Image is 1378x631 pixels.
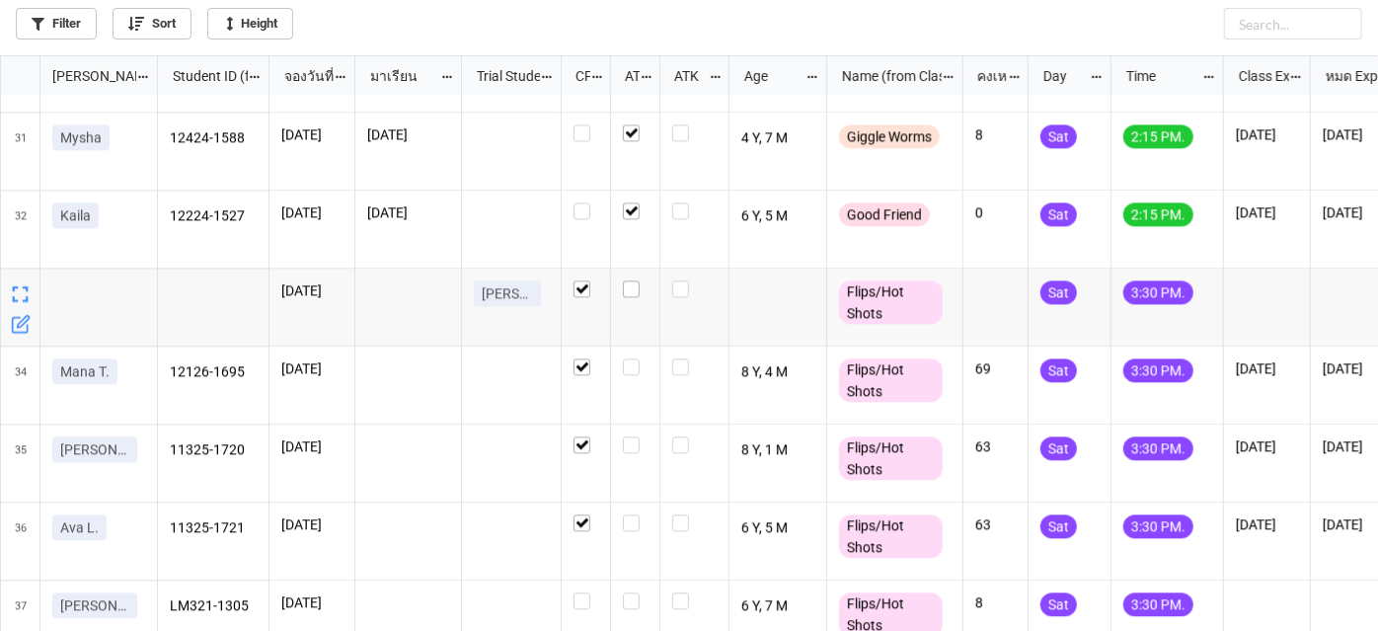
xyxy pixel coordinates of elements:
[1,56,158,96] div: grid
[732,65,805,87] div: Age
[60,205,91,225] p: Kaila
[170,436,258,464] p: 11325-1720
[16,8,97,39] a: Filter
[1123,436,1193,460] div: 3:30 PM.
[15,347,27,424] span: 34
[60,439,129,459] p: [PERSON_NAME]
[170,124,258,152] p: 12424-1588
[60,127,102,147] p: Mysha
[1123,592,1193,616] div: 3:30 PM.
[1227,65,1290,87] div: Class Expiration
[358,65,440,87] div: มาเรียน
[40,65,136,87] div: [PERSON_NAME] Name
[60,361,110,381] p: Mana T.
[839,280,943,324] div: Flips/Hot Shots
[281,436,343,456] p: [DATE]
[741,436,815,464] p: 8 Y, 1 M
[839,202,930,226] div: Good Friend
[1040,280,1077,304] div: Sat
[1040,358,1077,382] div: Sat
[1123,514,1193,538] div: 3:30 PM.
[1236,436,1298,456] p: [DATE]
[1123,358,1193,382] div: 3:30 PM.
[741,202,815,230] p: 6 Y, 5 M
[272,65,335,87] div: จองวันที่
[1236,202,1298,222] p: [DATE]
[113,8,191,39] a: Sort
[1114,65,1202,87] div: Time
[1123,280,1193,304] div: 3:30 PM.
[465,65,540,87] div: Trial Student
[170,514,258,542] p: 11325-1721
[1224,8,1362,39] input: Search...
[170,202,258,230] p: 12224-1527
[207,8,293,39] a: Height
[15,191,27,268] span: 32
[281,280,343,300] p: [DATE]
[281,358,343,378] p: [DATE]
[830,65,942,87] div: Name (from Class)
[839,436,943,480] div: Flips/Hot Shots
[15,425,27,502] span: 35
[15,503,27,580] span: 36
[1040,124,1077,148] div: Sat
[741,124,815,152] p: 4 Y, 7 M
[975,358,1016,378] p: 69
[741,514,815,542] p: 6 Y, 5 M
[1040,202,1077,226] div: Sat
[741,592,815,620] p: 6 Y, 7 M
[60,517,99,537] p: Ava L.
[965,65,1007,87] div: คงเหลือ (from Nick Name)
[839,358,943,402] div: Flips/Hot Shots
[662,65,708,87] div: ATK
[1236,124,1298,144] p: [DATE]
[281,514,343,534] p: [DATE]
[975,592,1016,612] p: 8
[1040,592,1077,616] div: Sat
[281,202,343,222] p: [DATE]
[839,124,940,148] div: Giggle Worms
[975,124,1016,144] p: 8
[1123,124,1193,148] div: 2:15 PM.
[741,358,815,386] p: 8 Y, 4 M
[170,358,258,386] p: 12126-1695
[15,113,27,190] span: 31
[613,65,641,87] div: ATT
[281,124,343,144] p: [DATE]
[281,592,343,612] p: [DATE]
[161,65,248,87] div: Student ID (from [PERSON_NAME] Name)
[1123,202,1193,226] div: 2:15 PM.
[482,283,533,303] p: [PERSON_NAME]
[60,595,129,615] p: [PERSON_NAME]
[1040,514,1077,538] div: Sat
[1236,358,1298,378] p: [DATE]
[975,514,1016,534] p: 63
[975,202,1016,222] p: 0
[1040,436,1077,460] div: Sat
[367,202,449,222] p: [DATE]
[170,592,258,620] p: LM321-1305
[839,514,943,558] div: Flips/Hot Shots
[975,436,1016,456] p: 63
[564,65,591,87] div: CF
[1236,514,1298,534] p: [DATE]
[367,124,449,144] p: [DATE]
[1032,65,1091,87] div: Day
